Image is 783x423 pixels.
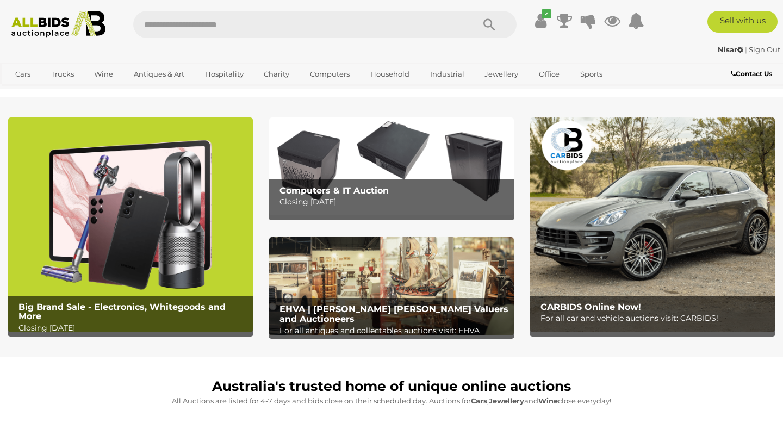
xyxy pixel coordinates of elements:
[198,65,251,83] a: Hospitality
[530,117,775,332] a: CARBIDS Online Now! CARBIDS Online Now! For all car and vehicle auctions visit: CARBIDS!
[707,11,778,33] a: Sell with us
[269,237,514,335] a: EHVA | Evans Hastings Valuers and Auctioneers EHVA | [PERSON_NAME] [PERSON_NAME] Valuers and Auct...
[279,304,508,324] b: EHVA | [PERSON_NAME] [PERSON_NAME] Valuers and Auctioneers
[532,11,549,30] a: ✔
[745,45,747,54] span: |
[18,302,226,322] b: Big Brand Sale - Electronics, Whitegoods and More
[477,65,525,83] a: Jewellery
[471,396,487,405] strong: Cars
[363,65,417,83] a: Household
[573,65,610,83] a: Sports
[279,324,508,338] p: For all antiques and collectables auctions visit: EHVA
[8,117,253,332] img: Big Brand Sale - Electronics, Whitegoods and More
[530,117,775,332] img: CARBIDS Online Now!
[538,396,558,405] strong: Wine
[6,11,111,38] img: Allbids.com.au
[489,396,524,405] strong: Jewellery
[14,379,769,394] h1: Australia's trusted home of unique online auctions
[257,65,296,83] a: Charity
[540,302,641,312] b: CARBIDS Online Now!
[8,83,100,101] a: [GEOGRAPHIC_DATA]
[532,65,567,83] a: Office
[542,9,551,18] i: ✔
[749,45,780,54] a: Sign Out
[718,45,745,54] a: Nisar
[279,185,389,196] b: Computers & IT Auction
[269,117,514,215] img: Computers & IT Auction
[540,312,769,325] p: For all car and vehicle auctions visit: CARBIDS!
[87,65,120,83] a: Wine
[303,65,357,83] a: Computers
[44,65,81,83] a: Trucks
[8,65,38,83] a: Cars
[718,45,743,54] strong: Nisar
[423,65,471,83] a: Industrial
[269,117,514,215] a: Computers & IT Auction Computers & IT Auction Closing [DATE]
[8,117,253,332] a: Big Brand Sale - Electronics, Whitegoods and More Big Brand Sale - Electronics, Whitegoods and Mo...
[462,11,517,38] button: Search
[731,68,775,80] a: Contact Us
[18,321,247,335] p: Closing [DATE]
[731,70,772,78] b: Contact Us
[127,65,191,83] a: Antiques & Art
[279,195,508,209] p: Closing [DATE]
[269,237,514,335] img: EHVA | Evans Hastings Valuers and Auctioneers
[14,395,769,407] p: All Auctions are listed for 4-7 days and bids close on their scheduled day. Auctions for , and cl...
